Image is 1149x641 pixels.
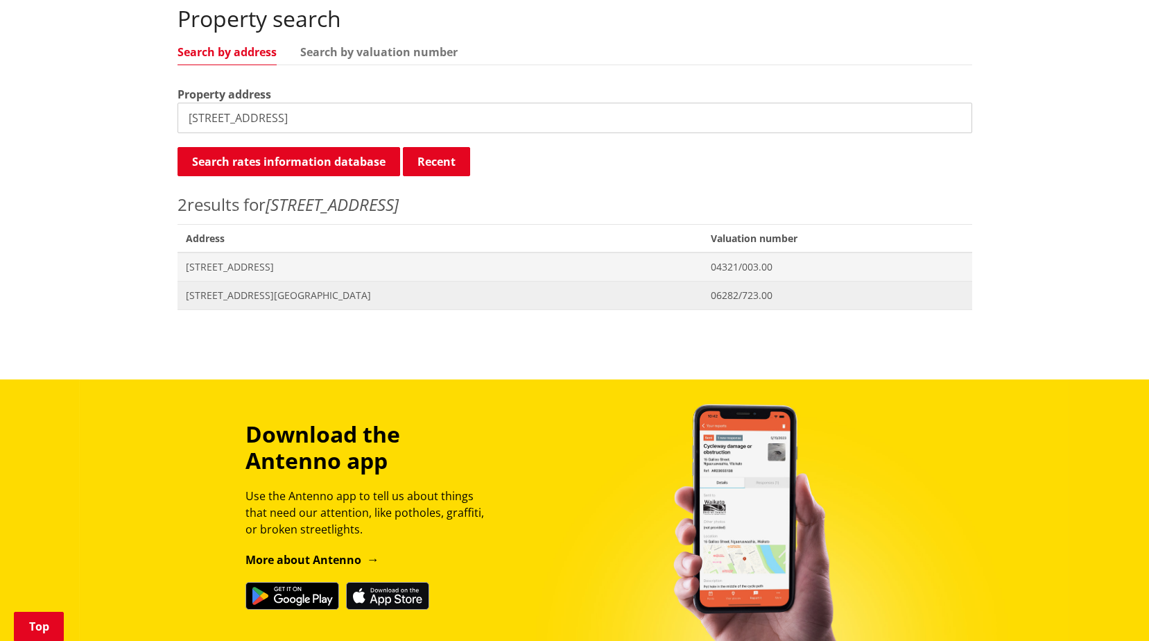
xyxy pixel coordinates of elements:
a: Search by valuation number [300,46,458,58]
iframe: Messenger Launcher [1085,583,1135,633]
span: 2 [178,193,187,216]
input: e.g. Duke Street NGARUAWAHIA [178,103,972,133]
span: Valuation number [702,224,971,253]
em: [STREET_ADDRESS] [266,193,399,216]
a: [STREET_ADDRESS][GEOGRAPHIC_DATA] 06282/723.00 [178,281,972,309]
a: More about Antenno [245,552,379,567]
label: Property address [178,86,271,103]
span: 06282/723.00 [711,289,963,302]
a: Top [14,612,64,641]
p: results for [178,192,972,217]
span: Address [178,224,703,253]
button: Search rates information database [178,147,400,176]
a: [STREET_ADDRESS] 04321/003.00 [178,253,972,281]
p: Use the Antenno app to tell us about things that need our attention, like potholes, graffiti, or ... [245,488,496,538]
img: Get it on Google Play [245,582,339,610]
span: 04321/003.00 [711,260,963,274]
span: [STREET_ADDRESS][GEOGRAPHIC_DATA] [186,289,695,302]
h2: Property search [178,6,972,32]
span: [STREET_ADDRESS] [186,260,695,274]
a: Search by address [178,46,277,58]
img: Download on the App Store [346,582,429,610]
button: Recent [403,147,470,176]
h3: Download the Antenno app [245,421,496,475]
